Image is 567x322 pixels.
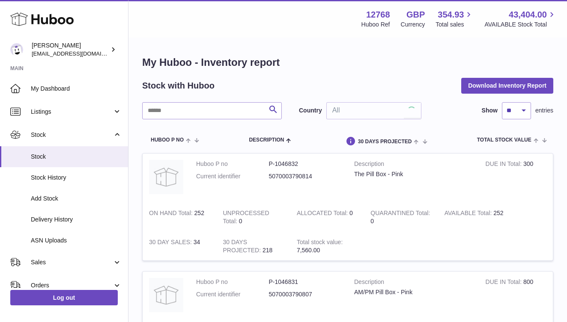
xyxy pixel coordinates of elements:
[370,210,430,219] strong: QUARANTINED Total
[196,278,269,286] dt: Huboo P no
[149,239,194,248] strong: 30 DAY SALES
[31,236,122,245] span: ASN Uploads
[482,106,498,115] label: Show
[32,50,126,57] span: [EMAIL_ADDRESS][DOMAIN_NAME]
[477,137,531,143] span: Total stock value
[370,218,374,225] span: 0
[216,203,290,232] td: 0
[249,137,284,143] span: Description
[31,258,113,266] span: Sales
[143,232,216,261] td: 34
[269,172,342,180] dd: 5070003790814
[354,278,473,288] strong: Description
[479,154,553,203] td: 300
[10,290,118,305] a: Log out
[535,106,553,115] span: entries
[484,9,557,29] a: 43,404.00 AVAILABLE Stock Total
[149,210,194,219] strong: ON HAND Total
[436,21,474,29] span: Total sales
[361,21,390,29] div: Huboo Ref
[223,210,269,227] strong: UNPROCESSED Total
[31,131,113,139] span: Stock
[223,239,263,256] strong: 30 DAYS PROJECTED
[31,216,122,224] span: Delivery History
[31,281,113,290] span: Orders
[31,195,122,203] span: Add Stock
[196,290,269,298] dt: Current identifier
[486,160,523,169] strong: DUE IN Total
[31,108,113,116] span: Listings
[269,278,342,286] dd: P-1046831
[297,239,343,248] strong: Total stock value
[142,56,553,69] h1: My Huboo - Inventory report
[32,41,109,58] div: [PERSON_NAME]
[299,106,322,115] label: Country
[31,85,122,93] span: My Dashboard
[149,278,183,312] img: product image
[509,9,547,21] span: 43,404.00
[269,160,342,168] dd: P-1046832
[401,21,425,29] div: Currency
[484,21,557,29] span: AVAILABLE Stock Total
[461,78,553,93] button: Download Inventory Report
[438,9,464,21] span: 354.93
[438,203,512,232] td: 252
[290,203,364,232] td: 0
[297,247,320,254] span: 7,560.00
[196,160,269,168] dt: Huboo P no
[358,139,412,145] span: 30 DAYS PROJECTED
[406,9,425,21] strong: GBP
[366,9,390,21] strong: 12768
[479,272,553,321] td: 800
[436,9,474,29] a: 354.93 Total sales
[196,172,269,180] dt: Current identifier
[149,160,183,194] img: product image
[31,153,122,161] span: Stock
[216,232,290,261] td: 218
[354,288,473,296] div: AM/PM Pill Box - Pink
[151,137,184,143] span: Huboo P no
[445,210,493,219] strong: AVAILABLE Total
[297,210,349,219] strong: ALLOCATED Total
[10,43,23,56] img: info@mannox.co.uk
[143,203,216,232] td: 252
[486,278,523,287] strong: DUE IN Total
[354,160,473,170] strong: Description
[269,290,342,298] dd: 5070003790807
[354,170,473,178] div: The Pill Box - Pink
[142,80,215,92] h2: Stock with Huboo
[31,174,122,182] span: Stock History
